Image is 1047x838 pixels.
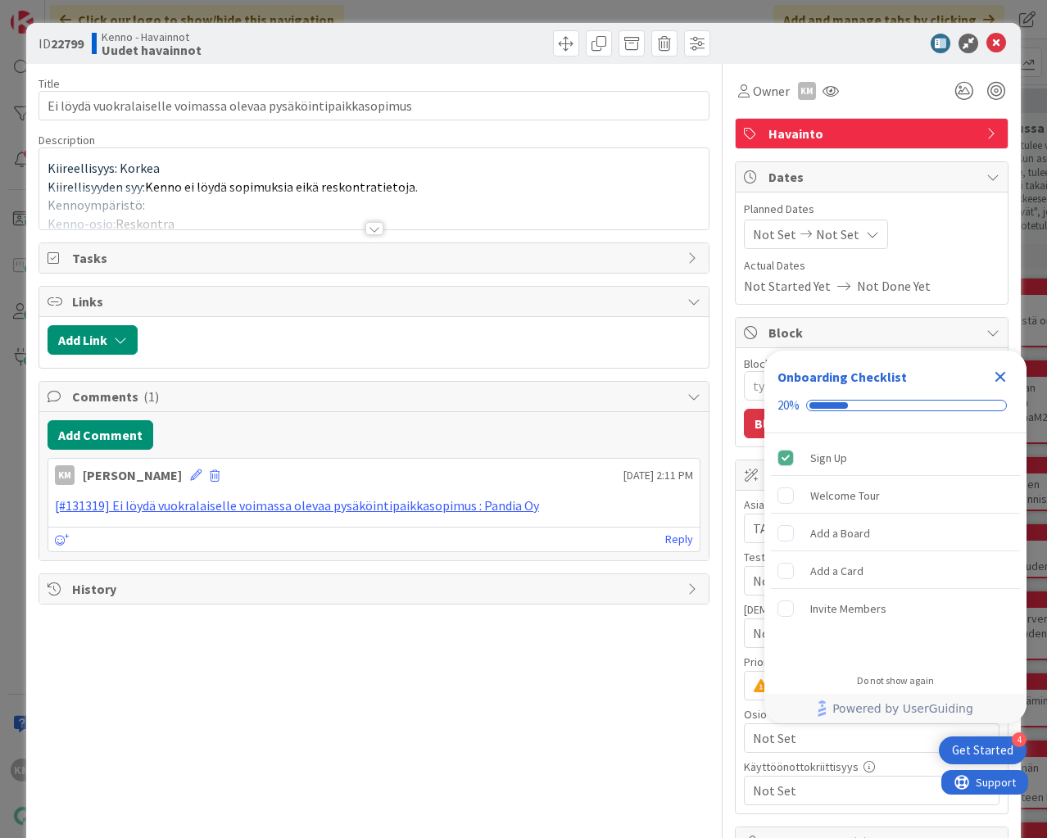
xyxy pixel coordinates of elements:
[623,467,693,484] span: [DATE] 2:11 PM
[744,604,999,615] div: [DEMOGRAPHIC_DATA]
[744,409,800,438] button: Block
[771,591,1020,627] div: Invite Members is incomplete.
[768,323,978,342] span: Block
[744,656,999,668] div: Priority
[744,499,999,510] div: Asiakas
[771,440,1020,476] div: Sign Up is complete.
[764,694,1027,723] div: Footer
[72,387,679,406] span: Comments
[753,224,796,244] span: Not Set
[753,571,971,591] span: Not Set
[34,2,75,22] span: Support
[810,448,847,468] div: Sign Up
[102,30,202,43] span: Kenno - Havainnot
[768,167,978,187] span: Dates
[55,465,75,485] div: KM
[1012,732,1027,747] div: 4
[777,398,800,413] div: 20%
[744,276,831,296] span: Not Started Yet
[744,201,999,218] span: Planned Dates
[753,781,971,800] span: Not Set
[744,551,999,563] div: Testaus
[145,179,418,195] span: Kenno ei löydä sopimuksia eikä reskontratietoja.
[857,276,931,296] span: Not Done Yet
[48,179,145,195] span: Kiirellisyyden syy:
[771,478,1020,514] div: Welcome Tour is incomplete.
[143,388,159,405] span: ( 1 )
[810,523,870,543] div: Add a Board
[857,674,934,687] div: Do not show again
[102,43,202,57] b: Uudet havainnot
[939,736,1027,764] div: Open Get Started checklist, remaining modules: 4
[777,398,1013,413] div: Checklist progress: 20%
[39,133,95,147] span: Description
[39,76,60,91] label: Title
[810,486,880,505] div: Welcome Tour
[744,709,999,720] div: Osio
[744,257,999,274] span: Actual Dates
[777,367,907,387] div: Onboarding Checklist
[55,497,539,514] a: [#131319] Ei löydä vuokralaiselle voimassa olevaa pysäköintipaikkasopimus : Pandia Oy
[753,728,971,748] span: Not Set
[764,351,1027,723] div: Checklist Container
[810,599,886,618] div: Invite Members
[832,699,973,718] span: Powered by UserGuiding
[48,325,138,355] button: Add Link
[39,91,709,120] input: type card name here...
[48,160,160,176] span: Kiireellisyys: Korkea
[952,742,1013,759] div: Get Started
[773,694,1018,723] a: Powered by UserGuiding
[72,579,679,599] span: History
[771,515,1020,551] div: Add a Board is incomplete.
[72,248,679,268] span: Tasks
[51,35,84,52] b: 22799
[72,292,679,311] span: Links
[83,465,182,485] div: [PERSON_NAME]
[753,519,971,538] span: TA
[753,623,971,643] span: Not Set
[771,553,1020,589] div: Add a Card is incomplete.
[810,561,863,581] div: Add a Card
[744,356,823,371] label: Blocked Reason
[798,82,816,100] div: KM
[764,433,1027,664] div: Checklist items
[744,761,999,772] div: Käyttöönottokriittisyys
[665,529,693,550] a: Reply
[768,124,978,143] span: Havainto
[816,224,859,244] span: Not Set
[48,420,153,450] button: Add Comment
[753,81,790,101] span: Owner
[987,364,1013,390] div: Close Checklist
[39,34,84,53] span: ID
